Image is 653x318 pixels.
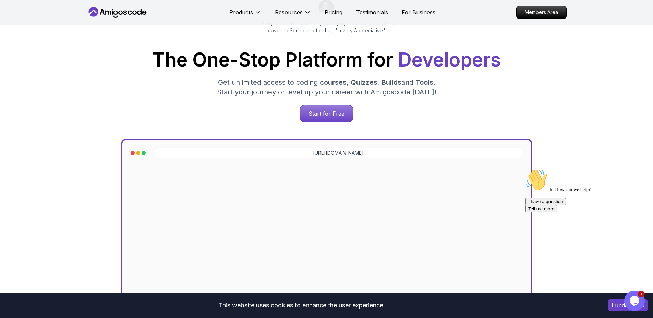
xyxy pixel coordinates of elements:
a: [URL][DOMAIN_NAME] [313,150,364,156]
a: Members Area [516,6,567,19]
iframe: chat widget [523,166,646,287]
p: Members Area [517,6,566,19]
span: Tools [415,78,433,86]
div: 👋Hi! How can we help?I have a questionTell me more [3,3,126,46]
a: Start for Free [300,105,353,122]
a: Pricing [325,8,342,16]
button: Resources [275,8,311,22]
span: courses [320,78,347,86]
a: For Business [402,8,435,16]
button: I have a question [3,32,43,39]
iframe: chat widget [624,291,646,311]
div: This website uses cookies to enhance the user experience. [5,298,598,313]
button: Accept cookies [608,299,648,311]
span: Developers [398,48,501,71]
p: "Amigoscode Does a pretty good job, and consistently too, covering Spring and for that, I'm very ... [250,20,403,34]
p: Get unlimited access to coding , , and . Start your journey or level up your career with Amigosco... [211,78,442,97]
h1: The One-Stop Platform for [92,50,561,69]
button: Tell me more [3,39,34,46]
p: Products [229,8,253,16]
span: Builds [382,78,401,86]
span: Hi! How can we help? [3,21,68,26]
a: Testimonials [356,8,388,16]
button: Products [229,8,261,22]
p: Resources [275,8,303,16]
img: :wave: [3,3,25,25]
span: Quizzes [351,78,377,86]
